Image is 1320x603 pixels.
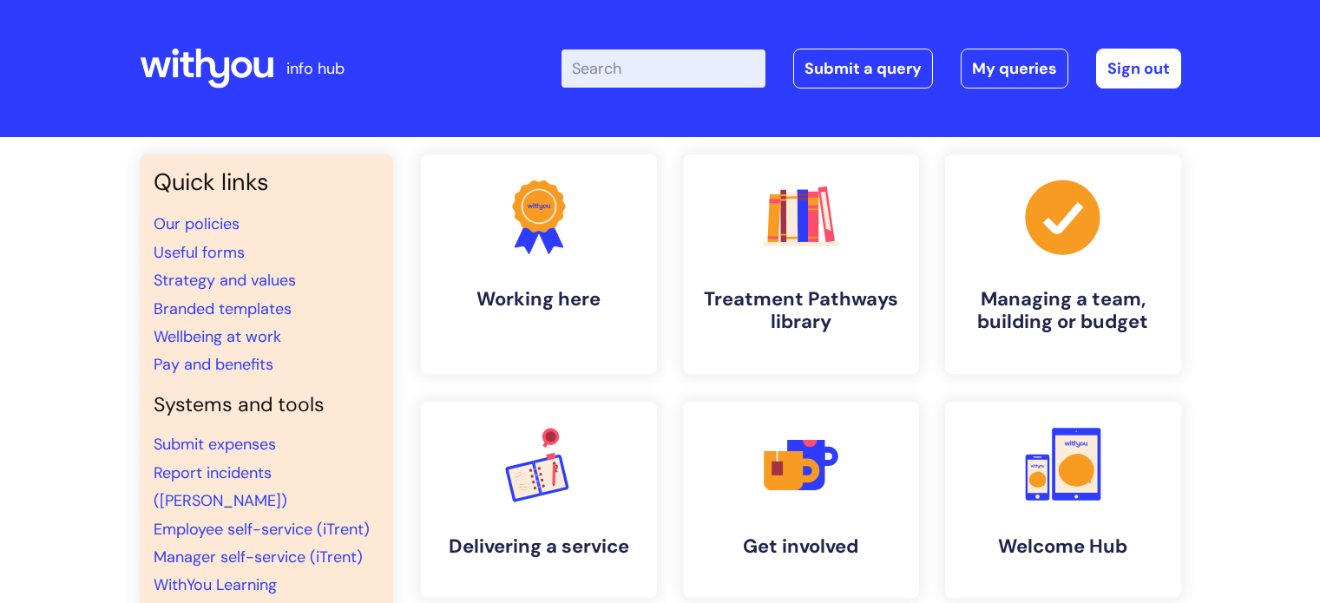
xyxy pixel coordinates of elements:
div: | - [561,49,1181,88]
input: Search [561,49,765,88]
a: Get involved [683,402,919,598]
h4: Get involved [697,535,905,558]
a: Report incidents ([PERSON_NAME]) [154,462,287,511]
a: Submit expenses [154,434,276,455]
a: My queries [961,49,1068,88]
a: Working here [421,154,657,374]
a: Pay and benefits [154,354,273,375]
h4: Delivering a service [435,535,643,558]
h4: Systems and tools [154,393,379,417]
a: Treatment Pathways library [683,154,919,374]
h4: Working here [435,288,643,311]
a: Useful forms [154,242,245,263]
a: Strategy and values [154,270,296,291]
a: WithYou Learning [154,574,277,595]
a: Welcome Hub [945,402,1181,598]
h3: Quick links [154,168,379,196]
a: Our policies [154,213,240,234]
h4: Treatment Pathways library [697,288,905,334]
a: Branded templates [154,298,292,319]
a: Delivering a service [421,402,657,598]
h4: Welcome Hub [959,535,1167,558]
a: Sign out [1096,49,1181,88]
a: Wellbeing at work [154,326,281,347]
h4: Managing a team, building or budget [959,288,1167,334]
a: Submit a query [793,49,933,88]
a: Employee self-service (iTrent) [154,519,370,540]
p: info hub [286,55,345,82]
a: Managing a team, building or budget [945,154,1181,374]
a: Manager self-service (iTrent) [154,547,363,567]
